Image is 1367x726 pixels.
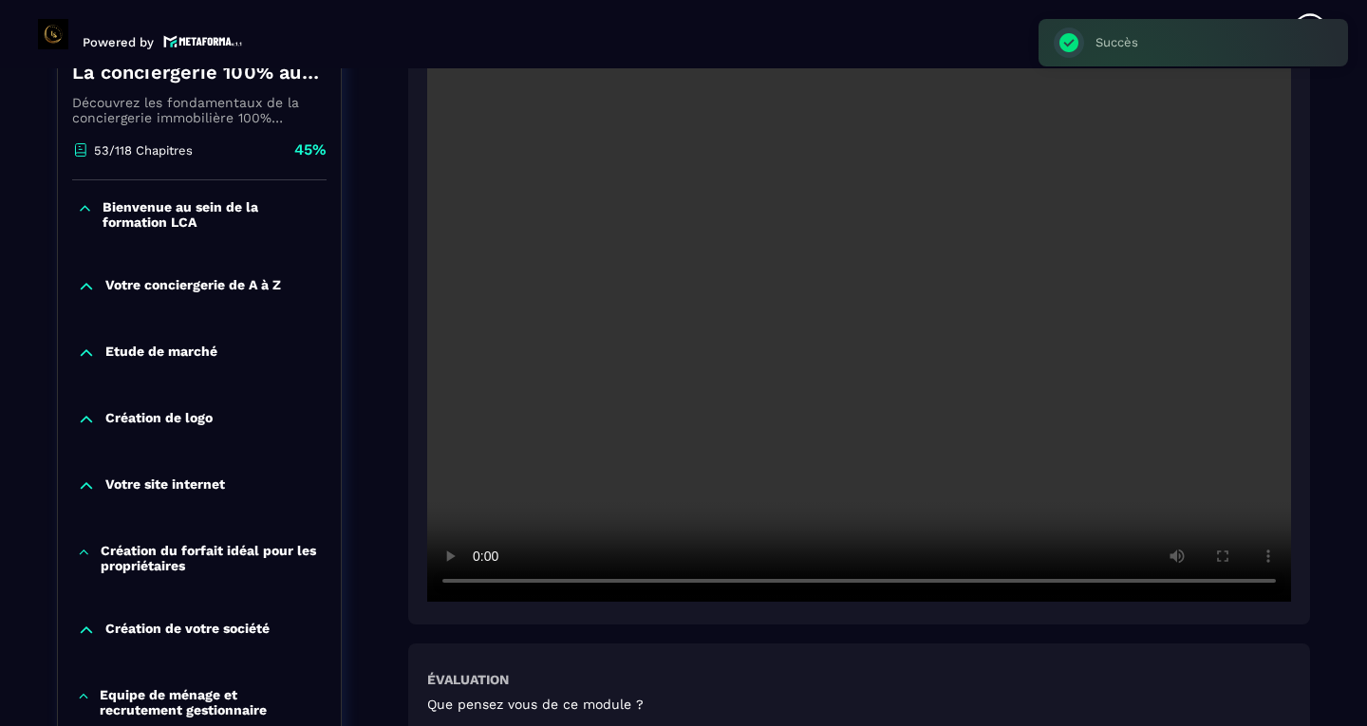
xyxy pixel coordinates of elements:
p: Equipe de ménage et recrutement gestionnaire [100,687,322,717]
h5: Que pensez vous de ce module ? [427,697,644,712]
img: logo-branding [38,19,68,49]
h6: Évaluation [427,672,509,687]
p: 45% [294,140,327,160]
p: 53/118 Chapitres [94,143,193,158]
p: Powered by [83,35,154,49]
p: Votre site internet [105,476,225,495]
h4: La conciergerie 100% automatisée [72,59,327,85]
p: Découvrez les fondamentaux de la conciergerie immobilière 100% automatisée. Cette formation est c... [72,95,327,125]
p: Votre conciergerie de A à Z [105,277,281,296]
p: Bienvenue au sein de la formation LCA [103,199,322,230]
img: logo [163,33,243,49]
p: Création de logo [105,410,213,429]
p: Création de votre société [105,621,270,640]
p: Etude de marché [105,344,217,363]
p: Création du forfait idéal pour les propriétaires [101,543,322,573]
